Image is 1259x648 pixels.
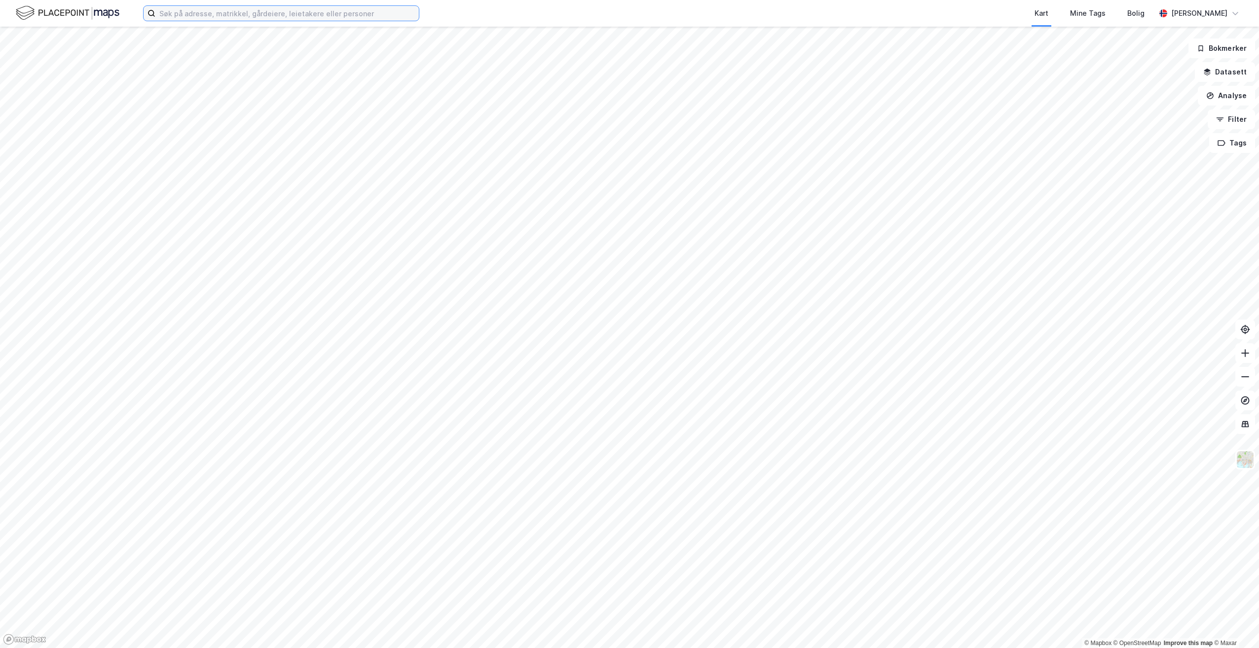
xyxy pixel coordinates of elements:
iframe: Chat Widget [1210,601,1259,648]
input: Søk på adresse, matrikkel, gårdeiere, leietakere eller personer [155,6,419,21]
div: Kart [1035,7,1048,19]
div: Bolig [1127,7,1145,19]
div: Mine Tags [1070,7,1106,19]
img: logo.f888ab2527a4732fd821a326f86c7f29.svg [16,4,119,22]
div: Kontrollprogram for chat [1210,601,1259,648]
div: [PERSON_NAME] [1171,7,1227,19]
